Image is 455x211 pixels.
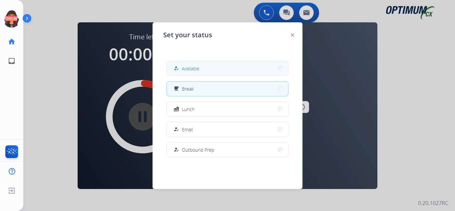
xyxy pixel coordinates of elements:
[174,66,179,71] mat-icon: how_to_reg
[182,85,194,92] span: Break
[163,30,212,40] span: Set your status
[174,147,179,153] mat-icon: how_to_reg
[182,146,214,153] span: Outbound Prep
[167,143,288,157] button: Outbound Prep
[174,127,179,132] mat-icon: how_to_reg
[167,82,288,96] button: Break
[182,106,195,113] span: Lunch
[182,65,200,72] span: Available
[8,38,16,46] mat-icon: home
[174,106,179,112] mat-icon: fastfood
[167,61,288,76] button: Available
[418,199,448,207] p: 0.20.1027RC
[8,57,16,65] mat-icon: inbox
[167,102,288,116] button: Lunch
[291,33,294,37] img: close-button
[174,86,179,92] mat-icon: free_breakfast
[167,122,288,137] button: Email
[182,126,193,133] span: Email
